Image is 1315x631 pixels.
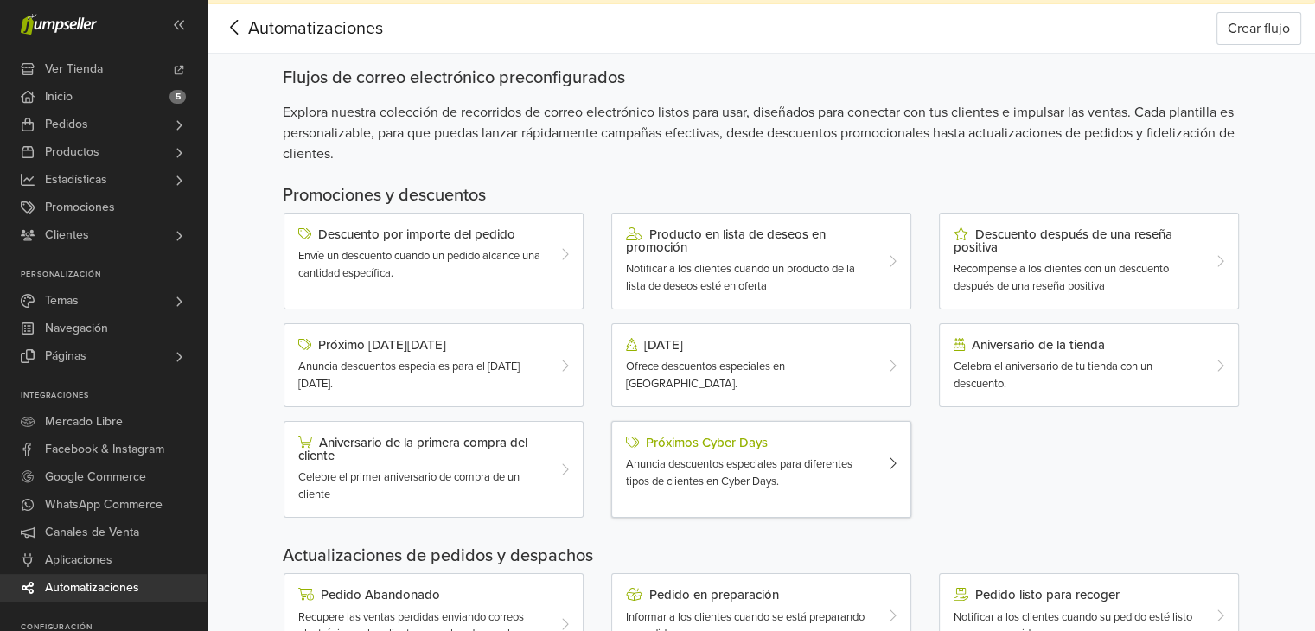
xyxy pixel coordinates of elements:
h5: Promociones y descuentos [283,185,1241,206]
div: Próximos Cyber Days [626,436,872,449]
span: Notificar a los clientes cuando un producto de la lista de deseos esté en oferta [626,262,855,293]
span: Inicio [45,83,73,111]
span: Pedidos [45,111,88,138]
h5: Actualizaciones de pedidos y despachos [283,545,1241,566]
div: Flujos de correo electrónico preconfigurados [283,67,1241,88]
span: Ofrece descuentos especiales en [GEOGRAPHIC_DATA]. [626,360,785,391]
span: Ver Tienda [45,55,103,83]
span: Temas [45,287,79,315]
div: Descuento después de una reseña positiva [954,227,1200,254]
span: Celebra el aniversario de tu tienda con un descuento. [954,360,1152,391]
span: Productos [45,138,99,166]
span: Celebre el primer aniversario de compra de un cliente [298,470,520,501]
div: [DATE] [626,338,872,352]
div: Pedido listo para recoger [954,588,1200,602]
span: Automatizaciones [221,16,356,41]
span: Automatizaciones [45,574,139,602]
span: WhatsApp Commerce [45,491,163,519]
span: Clientes [45,221,89,249]
span: Envíe un descuento cuando un pedido alcance una cantidad específica. [298,249,540,280]
div: Próximo [DATE][DATE] [298,338,545,352]
span: Google Commerce [45,463,146,491]
span: Mercado Libre [45,408,123,436]
span: Anuncia descuentos especiales para el [DATE][DATE]. [298,360,520,391]
span: Canales de Venta [45,519,139,546]
div: Aniversario de la primera compra del cliente [298,436,545,462]
span: Páginas [45,342,86,370]
span: Aplicaciones [45,546,112,574]
span: Explora nuestra colección de recorridos de correo electrónico listos para usar, diseñados para co... [283,102,1241,164]
p: Personalización [21,270,207,280]
p: Integraciones [21,391,207,401]
div: Pedido en preparación [626,588,872,602]
button: Crear flujo [1216,12,1301,45]
span: Estadísticas [45,166,107,194]
span: Promociones [45,194,115,221]
div: Aniversario de la tienda [954,338,1200,352]
span: Anuncia descuentos especiales para diferentes tipos de clientes en Cyber Days. [626,457,852,488]
div: Descuento por importe del pedido [298,227,545,241]
div: Pedido Abandonado [298,588,545,602]
span: Facebook & Instagram [45,436,164,463]
div: Producto en lista de deseos en promoción [626,227,872,254]
span: Recompense a los clientes con un descuento después de una reseña positiva [954,262,1169,293]
span: 5 [169,90,186,104]
span: Navegación [45,315,108,342]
